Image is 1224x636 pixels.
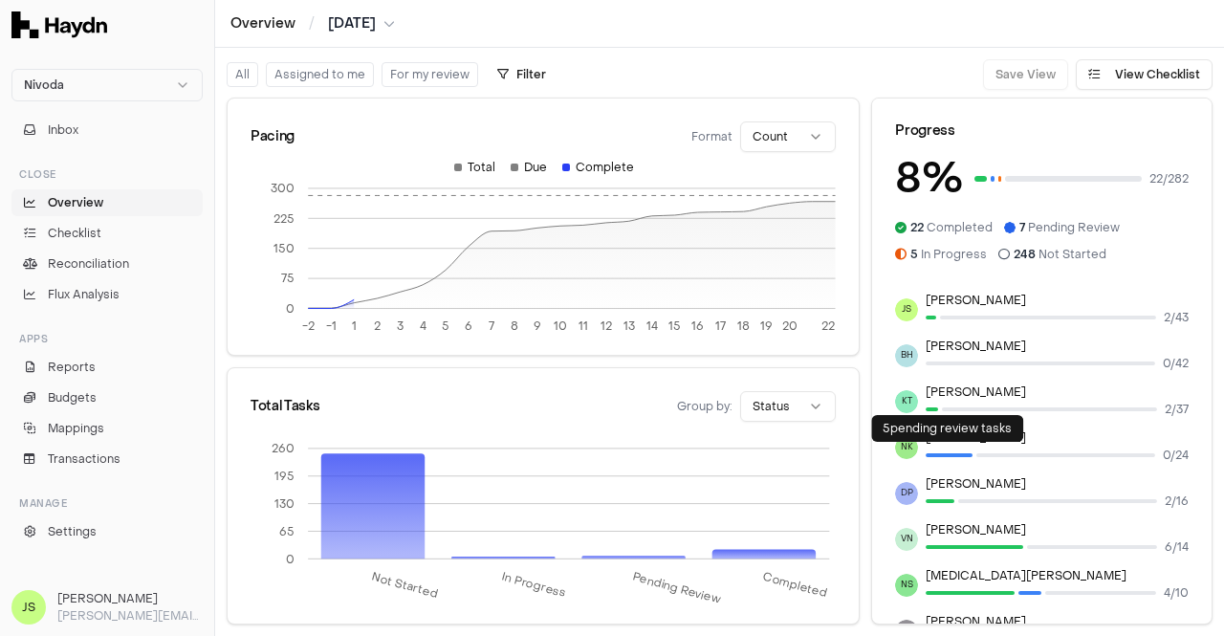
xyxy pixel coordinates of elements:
tspan: 6 [465,318,472,334]
span: DP [895,482,918,505]
tspan: 260 [272,441,295,456]
tspan: In Progress [501,569,569,601]
span: 248 [1014,247,1036,262]
tspan: 150 [273,241,295,256]
tspan: 10 [554,318,567,334]
tspan: Completed [762,569,830,601]
p: [PERSON_NAME] [926,384,1189,400]
p: [PERSON_NAME][EMAIL_ADDRESS][DOMAIN_NAME] [57,607,203,625]
span: JS [11,590,46,625]
span: In Progress [910,247,987,262]
a: Budgets [11,384,203,411]
tspan: 11 [579,318,588,334]
span: 2 / 16 [1165,493,1189,509]
div: Progress [895,121,1189,141]
button: [DATE] [328,14,395,33]
button: All [227,62,258,87]
nav: breadcrumb [230,14,395,33]
span: 22 [910,220,924,235]
h3: [PERSON_NAME] [57,590,203,607]
tspan: 130 [274,496,295,512]
p: [PERSON_NAME] [926,476,1189,492]
a: Mappings [11,415,203,442]
span: 7 [1019,220,1025,235]
tspan: 9 [534,318,541,334]
span: Budgets [48,389,97,406]
button: View Checklist [1076,59,1213,90]
tspan: 8 [511,318,518,334]
button: Assigned to me [266,62,374,87]
tspan: 22 [822,318,836,334]
tspan: 225 [273,211,295,227]
p: [MEDICAL_DATA][PERSON_NAME] [926,568,1189,583]
span: 4 / 10 [1164,585,1189,601]
div: Complete [562,160,634,175]
span: 2 / 37 [1165,402,1189,417]
span: BH [895,344,918,367]
span: Pending Review [1019,220,1120,235]
tspan: 5 [442,318,449,334]
tspan: 14 [646,318,658,334]
div: Due [511,160,547,175]
p: [PERSON_NAME] [926,339,1189,354]
span: Reconciliation [48,255,129,273]
span: 22 / 282 [1149,171,1189,186]
div: Manage [11,488,203,518]
tspan: Not Started [370,569,440,602]
span: 5 [910,247,918,262]
a: Reports [11,354,203,381]
p: 5 pending review tasks [883,421,1012,436]
span: 6 / 14 [1165,539,1189,555]
span: Nivoda [24,77,64,93]
p: [PERSON_NAME] [926,293,1189,308]
tspan: -2 [302,318,315,334]
span: Flux Analysis [48,286,120,303]
span: Overview [48,194,103,211]
div: Total [454,160,495,175]
button: For my review [382,62,478,87]
tspan: 65 [279,523,295,538]
tspan: 13 [623,318,635,334]
div: Pacing [251,127,295,146]
tspan: 2 [374,318,381,334]
tspan: -1 [326,318,337,334]
div: Total Tasks [251,397,319,416]
span: NS [895,574,918,597]
tspan: 4 [420,318,426,334]
span: Format [691,129,732,144]
img: Haydn Logo [11,11,107,38]
span: Mappings [48,420,104,437]
a: Settings [11,518,203,545]
p: [PERSON_NAME] [926,522,1189,537]
span: Completed [910,220,993,235]
button: Nivoda [11,69,203,101]
tspan: 7 [489,318,494,334]
span: Checklist [48,225,101,242]
tspan: 0 [286,551,295,566]
a: Overview [230,14,295,33]
div: Close [11,159,203,189]
span: 2 / 43 [1164,310,1189,325]
a: Overview [11,189,203,216]
span: 0 / 42 [1163,356,1189,371]
span: [DATE] [328,14,376,33]
button: Filter [486,59,557,90]
tspan: 12 [601,318,612,334]
div: Apps [11,323,203,354]
span: Settings [48,523,97,540]
span: Group by: [677,399,732,414]
tspan: 19 [760,318,773,334]
tspan: 0 [286,301,295,317]
a: Reconciliation [11,251,203,277]
span: JS [895,298,918,321]
span: Reports [48,359,96,376]
tspan: 16 [691,318,704,334]
tspan: 17 [715,318,726,334]
span: Not Started [1014,247,1106,262]
tspan: 195 [274,469,295,484]
a: Flux Analysis [11,281,203,308]
span: VN [895,528,918,551]
tspan: 20 [782,318,798,334]
tspan: 18 [737,318,750,334]
span: / [305,13,318,33]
